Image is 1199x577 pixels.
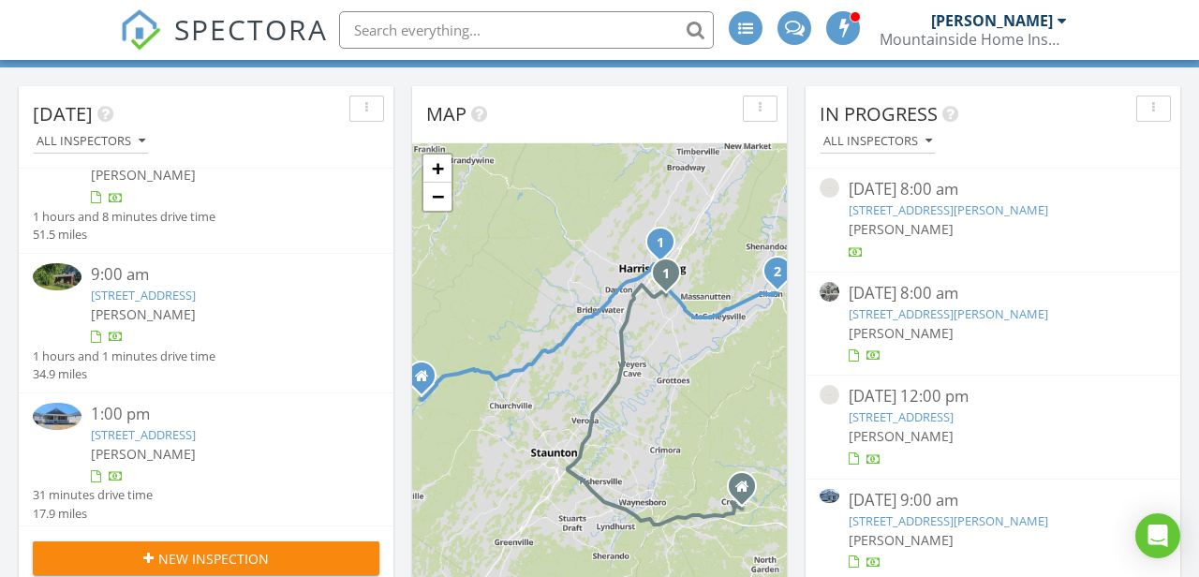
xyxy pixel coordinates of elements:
i: 2 [774,266,781,279]
a: Zoom in [423,155,451,183]
button: All Inspectors [33,129,149,155]
span: In Progress [820,101,938,126]
span: [PERSON_NAME] [849,324,954,342]
div: 1 hours and 1 minutes drive time [33,348,215,365]
img: 9332542%2Fcover_photos%2FaLk3SQmuzWSJHcxYIJvz%2Fsmall.jpg [33,263,81,290]
div: 31 minutes drive time [33,486,153,504]
a: [DATE] 9:00 am [STREET_ADDRESS][PERSON_NAME] [PERSON_NAME] [820,489,1166,572]
input: Search everything... [339,11,714,49]
a: [STREET_ADDRESS][PERSON_NAME] [849,201,1048,218]
div: [DATE] 8:00 am [849,178,1137,201]
i: 1 [657,237,664,250]
span: Map [426,101,466,126]
span: [PERSON_NAME] [849,220,954,238]
span: [PERSON_NAME] [849,531,954,549]
span: SPECTORA [174,9,328,49]
a: [STREET_ADDRESS] [91,426,196,443]
div: All Inspectors [37,135,145,148]
div: Mountainside Home Inspections, LLC [880,30,1067,49]
a: SPECTORA [120,25,328,65]
a: [DATE] 8:00 am [STREET_ADDRESS][PERSON_NAME] [PERSON_NAME] [820,178,1166,261]
span: [DATE] [33,101,93,126]
a: [STREET_ADDRESS][PERSON_NAME] [849,305,1048,322]
a: 9:00 am [STREET_ADDRESS] [PERSON_NAME] 1 hours and 1 minutes drive time 34.9 miles [33,263,379,383]
div: 51.5 miles [33,226,215,244]
img: streetview [820,282,839,302]
span: [PERSON_NAME] [91,445,196,463]
i: 1 [662,268,670,281]
div: 17.9 miles [33,505,153,523]
img: The Best Home Inspection Software - Spectora [120,9,161,51]
a: Zoom out [423,183,451,211]
div: 121 Hodges Draft Ln, West Augusta VA 24485 [422,376,433,387]
button: New Inspection [33,541,379,575]
div: All Inspectors [823,135,932,148]
div: [DATE] 9:00 am [849,489,1137,512]
a: [STREET_ADDRESS][PERSON_NAME] [849,512,1048,529]
a: 1:00 pm [STREET_ADDRESS] [PERSON_NAME] 31 minutes drive time 17.9 miles [33,403,379,523]
span: [PERSON_NAME] [91,305,196,323]
div: 34.9 miles [33,365,215,383]
img: streetview [820,385,839,405]
img: 9323817%2Fcover_photos%2F7RwcQmYbJrEdVIRnFiCw%2Fsmall.jpg [33,403,81,430]
div: Open Intercom Messenger [1135,513,1180,558]
div: [DATE] 12:00 pm [849,385,1137,408]
div: 510 Stonefield Ct, Harrisonburg, VA 22802 [660,242,672,253]
span: [PERSON_NAME] [91,166,196,184]
div: [DATE] 8:00 am [849,282,1137,305]
a: [DATE] 12:00 pm [STREET_ADDRESS] [PERSON_NAME] [820,385,1166,468]
div: 1:00 pm [91,403,351,426]
img: streetview [820,178,839,198]
img: 9369597%2Fcover_photos%2FhMJYCBsvODNnUMF3wGxV%2Fsmall.jpg [820,489,839,504]
div: 9:00 am [91,263,351,287]
div: 17050 Mt Pleasant Rd, Elkton, VA 22827 [777,271,789,282]
a: [STREET_ADDRESS] [91,287,196,303]
div: 1 hours and 8 minutes drive time [33,208,215,226]
a: [DATE] 8:00 am [STREET_ADDRESS][PERSON_NAME] [PERSON_NAME] [820,282,1166,365]
div: [PERSON_NAME] [931,11,1053,30]
span: [PERSON_NAME] [849,427,954,445]
a: [STREET_ADDRESS] [849,408,954,425]
a: 9:00 am [STREET_ADDRESS][PERSON_NAME] [PERSON_NAME] 1 hours and 8 minutes drive time 51.5 miles [33,124,379,244]
div: 2892 Rutlege Rd , Rockingham , VA 22801 [666,273,677,284]
span: New Inspection [158,549,269,569]
div: 646 Jonna St, Crozet VA 22932 [742,486,753,497]
button: All Inspectors [820,129,936,155]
